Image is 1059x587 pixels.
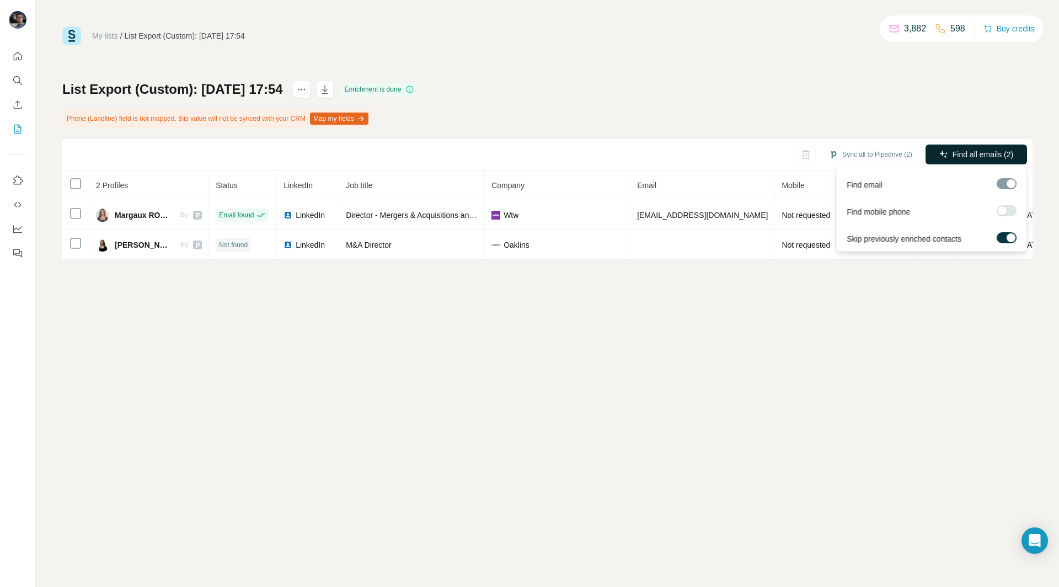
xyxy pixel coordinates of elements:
[637,211,768,220] span: [EMAIL_ADDRESS][DOMAIN_NAME]
[341,83,418,96] div: Enrichment is done
[120,30,122,41] li: /
[125,30,245,41] div: List Export (Custom): [DATE] 17:54
[953,149,1013,160] span: Find all emails (2)
[96,209,109,222] img: Avatar
[62,109,371,128] div: Phone (Landline) field is not mapped, this value will not be synced with your CRM
[9,95,26,115] button: Enrich CSV
[926,145,1027,164] button: Find all emails (2)
[296,210,325,221] span: LinkedIn
[782,181,804,190] span: Mobile
[504,210,518,221] span: Wtw
[293,81,311,98] button: actions
[284,181,313,190] span: LinkedIn
[782,241,830,249] span: Not requested
[821,146,920,163] button: Sync all to Pipedrive (2)
[62,26,81,45] img: Surfe Logo
[491,211,500,220] img: company-logo
[346,241,391,249] span: M&A Director
[9,243,26,263] button: Feedback
[115,210,169,221] span: Margaux ROCHER
[284,241,292,249] img: LinkedIn logo
[62,81,283,98] h1: List Export (Custom): [DATE] 17:54
[9,170,26,190] button: Use Surfe on LinkedIn
[310,113,368,125] button: Map my fields
[983,21,1035,36] button: Buy credits
[847,233,961,244] span: Skip previously enriched contacts
[346,211,577,220] span: Director - Mergers & Acquisitions and Private Equity - FINEX Global
[115,239,169,250] span: [PERSON_NAME]
[9,195,26,215] button: Use Surfe API
[491,241,500,249] img: company-logo
[504,239,529,250] span: Oaklins
[9,71,26,90] button: Search
[96,238,109,252] img: Avatar
[637,181,656,190] span: Email
[96,181,128,190] span: 2 Profiles
[904,22,926,35] p: 3,882
[9,11,26,29] img: Avatar
[9,219,26,239] button: Dashboard
[296,239,325,250] span: LinkedIn
[950,22,965,35] p: 598
[9,119,26,139] button: My lists
[284,211,292,220] img: LinkedIn logo
[346,181,372,190] span: Job title
[9,46,26,66] button: Quick start
[782,211,830,220] span: Not requested
[1021,527,1048,554] div: Open Intercom Messenger
[219,210,254,220] span: Email found
[847,179,882,190] span: Find email
[216,181,238,190] span: Status
[92,31,118,40] a: My lists
[847,206,910,217] span: Find mobile phone
[219,240,248,250] span: Not found
[491,181,525,190] span: Company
